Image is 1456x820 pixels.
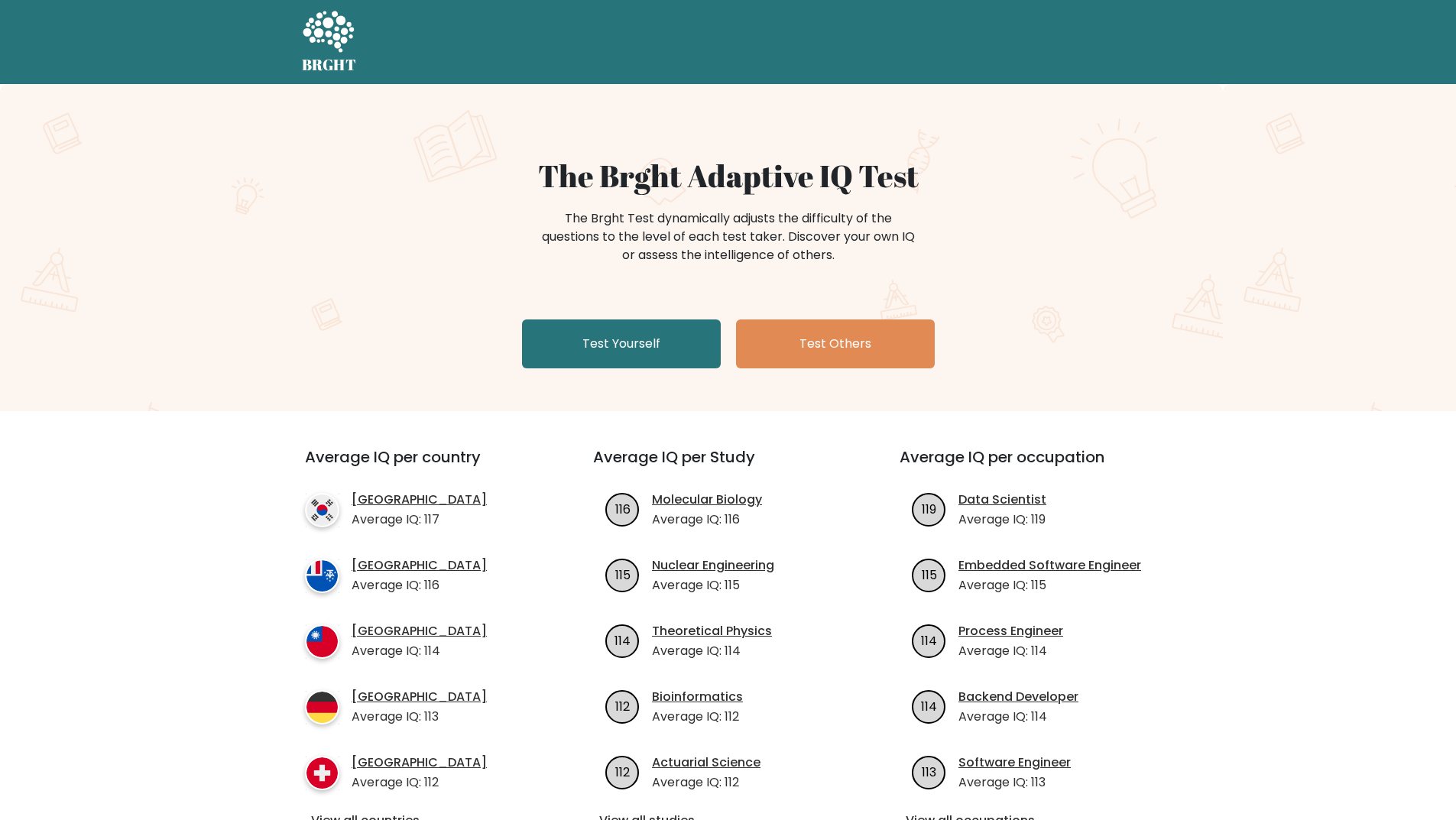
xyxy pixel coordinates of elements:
[305,559,339,593] img: country
[355,157,1101,194] h1: The Brght Adaptive IQ Test
[652,773,760,792] p: Average IQ: 112
[921,697,937,715] text: 114
[352,754,487,772] a: [GEOGRAPHIC_DATA]
[922,763,936,780] text: 113
[652,754,760,772] a: Actuarial Science
[958,491,1046,509] a: Data Scientist
[593,448,863,485] h3: Average IQ per Study
[900,448,1169,485] h3: Average IQ per occupation
[305,493,339,527] img: country
[352,556,487,575] a: [GEOGRAPHIC_DATA]
[352,773,487,792] p: Average IQ: 112
[352,642,487,660] p: Average IQ: 114
[921,631,937,649] text: 114
[958,773,1071,792] p: Average IQ: 113
[958,510,1046,529] p: Average IQ: 119
[615,697,630,715] text: 112
[352,576,487,595] p: Average IQ: 116
[537,209,919,264] div: The Brght Test dynamically adjusts the difficulty of the questions to the level of each test take...
[352,491,487,509] a: [GEOGRAPHIC_DATA]
[652,642,772,660] p: Average IQ: 114
[352,688,487,706] a: [GEOGRAPHIC_DATA]
[302,6,357,78] a: BRGHT
[958,576,1141,595] p: Average IQ: 115
[958,708,1078,726] p: Average IQ: 114
[652,708,743,726] p: Average IQ: 112
[958,688,1078,706] a: Backend Developer
[352,708,487,726] p: Average IQ: 113
[615,763,630,780] text: 112
[302,56,357,74] h5: BRGHT
[958,556,1141,575] a: Embedded Software Engineer
[522,319,721,368] a: Test Yourself
[652,576,774,595] p: Average IQ: 115
[736,319,935,368] a: Test Others
[305,690,339,724] img: country
[922,500,936,517] text: 119
[958,754,1071,772] a: Software Engineer
[305,624,339,659] img: country
[922,566,937,583] text: 115
[652,491,762,509] a: Molecular Biology
[305,448,538,485] h3: Average IQ per country
[305,756,339,790] img: country
[615,566,631,583] text: 115
[652,622,772,640] a: Theoretical Physics
[615,500,631,517] text: 116
[958,622,1063,640] a: Process Engineer
[352,622,487,640] a: [GEOGRAPHIC_DATA]
[958,642,1063,660] p: Average IQ: 114
[352,510,487,529] p: Average IQ: 117
[615,631,631,649] text: 114
[652,688,743,706] a: Bioinformatics
[652,556,774,575] a: Nuclear Engineering
[652,510,762,529] p: Average IQ: 116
